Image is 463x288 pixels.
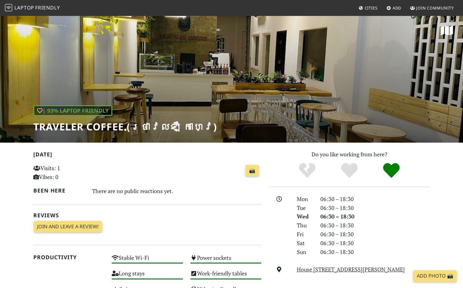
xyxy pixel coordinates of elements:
div: Mon [293,195,316,204]
div: | 93% Laptop Friendly [33,105,112,116]
div: Wed [293,212,316,221]
a: LaptopFriendly LaptopFriendly [5,3,60,13]
h1: Traveler Coffee (ថ្រាវលឡឺ កាហ្វេ) [33,121,217,133]
div: Sat [293,239,316,248]
div: 06:30 – 18:30 [317,212,434,221]
span: Laptop [14,4,34,11]
div: Work-friendly tables [187,268,265,284]
a: Join Community [408,2,456,13]
div: No [286,162,328,179]
span: Friendly [35,4,60,11]
h2: Reviews [33,212,262,219]
div: 06:30 – 18:30 [317,230,434,239]
div: There are no public reactions yet. [92,186,262,196]
div: 06:30 – 18:30 [317,248,434,256]
div: 06:30 – 18:30 [317,204,434,212]
h2: Productivity [33,254,105,260]
p: Visits: 1 Vibes: 0 [33,164,105,181]
span: Cities [365,5,378,11]
span: Join Community [416,5,454,11]
a: House [STREET_ADDRESS][PERSON_NAME] [297,266,405,273]
div: Tue [293,204,316,212]
h2: Been here [33,187,85,194]
p: Do you like working from here? [269,150,430,159]
div: Thu [293,221,316,230]
div: 06:30 – 18:30 [317,195,434,204]
div: Yes [328,162,371,179]
div: 06:30 – 18:30 [317,221,434,230]
span: Add [393,5,401,11]
div: 06:30 – 18:30 [317,239,434,248]
a: Add [384,2,404,13]
a: 📸 [245,165,259,177]
h2: [DATE] [33,151,262,160]
div: Sun [293,248,316,256]
a: Add Photo 📸 [413,270,457,282]
div: Power sockets [187,253,265,268]
img: LaptopFriendly [5,4,12,11]
a: Join and leave a review! [33,221,102,233]
div: Stable Wi-Fi [108,253,187,268]
div: Fri [293,230,316,239]
a: Cities [356,2,380,13]
div: Definitely! [370,162,413,179]
div: Long stays [108,268,187,284]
